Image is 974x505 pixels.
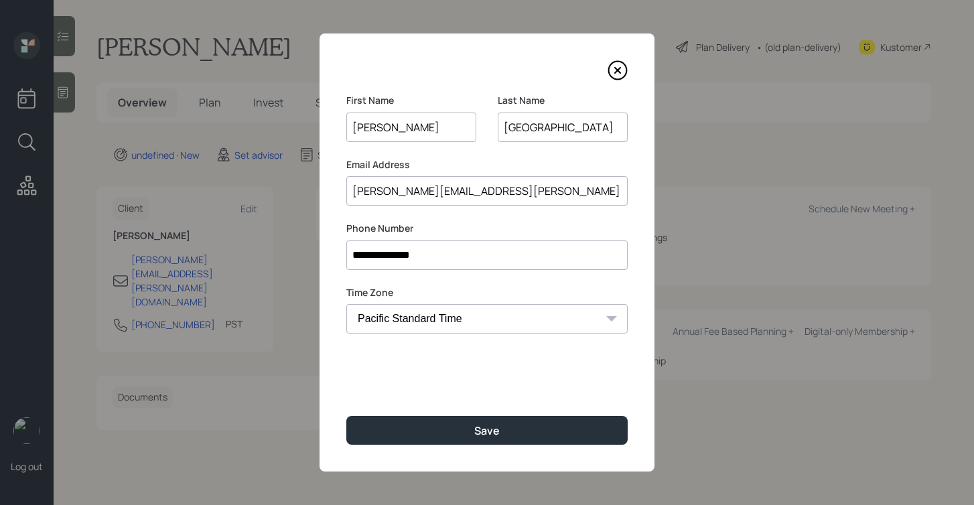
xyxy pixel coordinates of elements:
label: Time Zone [346,286,628,299]
label: First Name [346,94,476,107]
label: Last Name [498,94,628,107]
label: Phone Number [346,222,628,235]
button: Save [346,416,628,445]
label: Email Address [346,158,628,171]
div: Save [474,423,500,438]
